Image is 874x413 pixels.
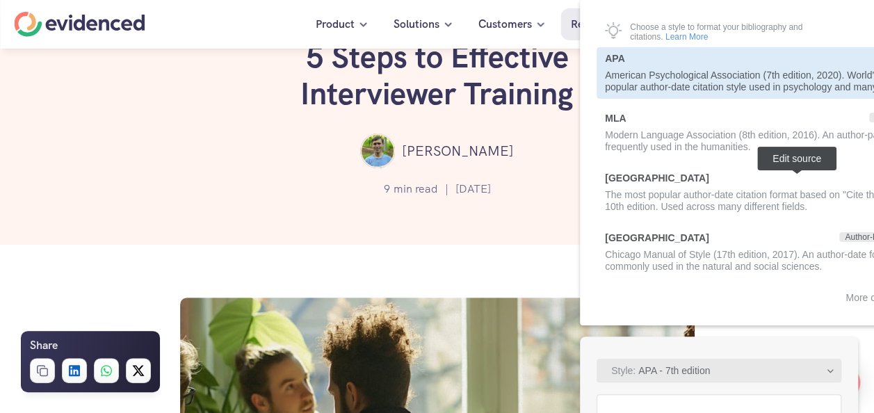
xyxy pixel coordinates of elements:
[445,180,448,198] p: |
[316,15,355,33] p: Product
[455,180,491,198] p: [DATE]
[30,337,58,355] h6: Share
[394,180,438,198] p: min read
[229,39,646,113] h1: 5 Steps to Effective Interviewer Training
[402,140,514,162] p: [PERSON_NAME]
[394,15,439,33] p: Solutions
[571,15,621,33] p: Resources
[384,180,390,198] p: 9
[14,12,145,37] a: Home
[360,133,395,168] img: ""
[478,15,532,33] p: Customers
